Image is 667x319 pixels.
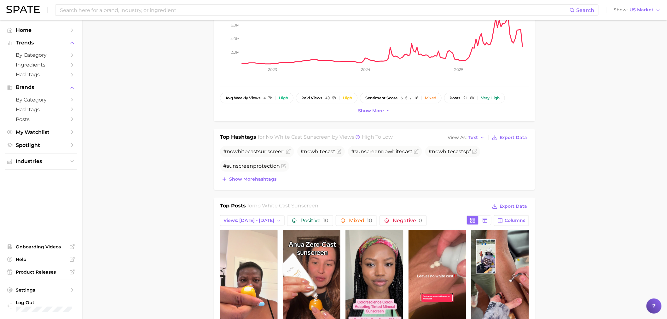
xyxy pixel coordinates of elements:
a: Ingredients [5,60,77,70]
button: Columns [494,215,529,226]
button: Flag as miscategorized or irrelevant [286,149,291,154]
button: Brands [5,83,77,92]
button: Export Data [490,202,529,211]
span: # spf [428,148,471,154]
input: Search here for a brand, industry, or ingredient [59,5,570,15]
span: high to low [362,134,393,140]
span: 0 [419,217,422,223]
span: 10 [367,217,372,223]
span: white [310,148,325,154]
span: Columns [505,218,525,223]
span: no [227,148,233,154]
div: Mixed [425,96,436,100]
span: Export Data [500,135,527,140]
span: Help [16,257,66,262]
button: avg.weekly views4.7mHigh [220,93,293,103]
span: Brands [16,84,66,90]
span: Hashtags [16,107,66,113]
span: no [381,148,388,154]
button: View AsText [446,134,486,142]
span: Ingredients [16,62,66,68]
span: Views: [DATE] - [DATE] [223,218,274,223]
div: High [343,96,352,100]
span: by Category [16,52,66,58]
span: no white cast sunscreen [254,203,319,209]
tspan: 4.0m [230,36,240,41]
h2: for by Views [258,133,393,142]
a: Settings [5,285,77,295]
span: US Market [630,8,654,12]
button: Show more [357,107,392,115]
a: by Category [5,95,77,105]
a: Hashtags [5,105,77,114]
span: cast [325,148,335,154]
span: Positive [300,218,328,223]
a: Posts [5,114,77,124]
span: My Watchlist [16,129,66,135]
button: Trends [5,38,77,48]
tspan: 2023 [268,67,277,72]
span: sunscreen [227,163,253,169]
span: weekly views [225,96,260,100]
a: Hashtags [5,70,77,79]
span: sunscreen [258,148,285,154]
button: ShowUS Market [612,6,662,14]
span: 4.7m [264,96,272,100]
button: Flag as miscategorized or irrelevant [281,164,286,169]
span: posts [449,96,460,100]
span: Product Releases [16,269,66,275]
abbr: average [225,96,234,100]
span: Search [577,7,594,13]
span: white [388,148,402,154]
button: paid views40.5%High [296,93,357,103]
button: Flag as miscategorized or irrelevant [472,149,477,154]
tspan: 2025 [455,67,464,72]
h2: for [248,202,319,212]
span: Onboarding Videos [16,244,66,250]
span: # [223,148,285,154]
span: 10 [323,217,328,223]
span: cast [402,148,413,154]
span: by Category [16,97,66,103]
span: 40.5% [325,96,336,100]
a: My Watchlist [5,127,77,137]
span: no [304,148,310,154]
span: Settings [16,287,66,293]
a: by Category [5,50,77,60]
span: View As [448,136,467,139]
a: Home [5,25,77,35]
span: 21.8k [463,96,474,100]
span: no white cast sunscreen [266,134,331,140]
span: Show more hashtags [229,177,276,182]
span: Hashtags [16,72,66,78]
tspan: 6.0m [231,23,240,27]
span: Text [468,136,478,139]
span: white [233,148,248,154]
button: Export Data [490,133,529,142]
a: Help [5,255,77,264]
span: no [432,148,438,154]
span: Trends [16,40,66,46]
span: cast [453,148,463,154]
a: Onboarding Videos [5,242,77,252]
a: Log out. Currently logged in with e-mail danielle.gonzalez@loreal.com. [5,298,77,314]
tspan: 2.0m [231,50,240,55]
span: Show more [358,108,384,113]
span: Log Out [16,300,81,305]
button: Industries [5,157,77,166]
span: Negative [393,218,422,223]
span: Industries [16,159,66,164]
span: cast [248,148,258,154]
h1: Top Posts [220,202,246,212]
span: 6.5 / 10 [401,96,418,100]
span: Show [614,8,628,12]
span: Spotlight [16,142,66,148]
button: Show morehashtags [220,175,278,184]
button: sentiment score6.5 / 10Mixed [360,93,442,103]
div: Very high [481,96,500,100]
span: Export Data [500,204,527,209]
button: Flag as miscategorized or irrelevant [337,149,342,154]
span: Mixed [349,218,372,223]
button: Flag as miscategorized or irrelevant [414,149,419,154]
span: paid views [301,96,322,100]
